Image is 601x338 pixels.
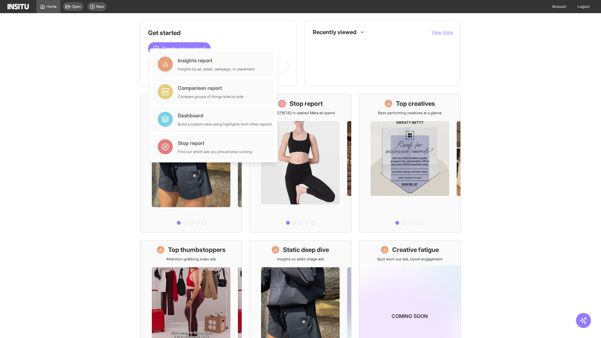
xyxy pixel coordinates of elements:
h1: Static deep dive [283,245,329,254]
p: Best-performing creatives at a glance [378,110,442,115]
span: Open [72,4,81,9]
a: Stop reportSave £27,167.82 in wasted Meta ad spend [249,94,351,233]
h1: Top creatives [396,99,435,108]
span: Create a new report [162,45,206,52]
a: Top creativesBest-performing creatives at a glance [359,94,461,233]
span: Home [46,4,57,9]
img: Logo [8,4,29,9]
p: Attention-grabbing video ads [166,257,216,262]
button: View more [432,29,453,35]
div: Find out which ads you should stop running [178,149,252,154]
div: Insights report [178,57,255,64]
h1: Top thumbstoppers [168,245,226,254]
h1: Stop report [290,99,323,108]
div: Insights by ad, adset, campaign, or placement [178,67,255,72]
p: Save £27,167.82 in wasted Meta ad spend [266,110,335,115]
button: Create a new report [148,42,211,55]
div: Build a custom view using highlights from other reports [178,122,272,127]
a: What's live nowSee all active ads instantly [140,94,242,233]
div: Compare groups of things side by side [178,94,244,99]
p: Insights on static image ads [277,257,324,262]
div: Dashboard [178,112,272,119]
span: New [96,4,104,9]
h1: Get started [148,28,289,37]
div: Stop report [178,139,252,147]
div: Comparison report [178,84,244,92]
